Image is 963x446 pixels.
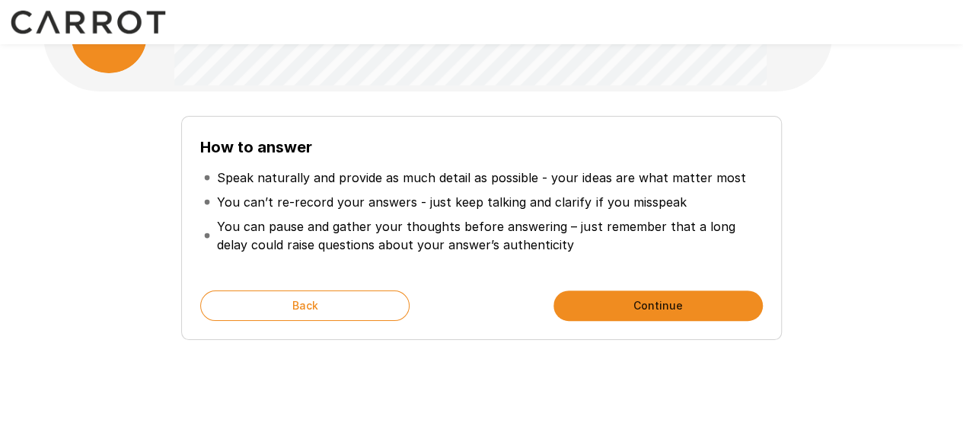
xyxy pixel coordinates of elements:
p: You can’t re-record your answers - just keep talking and clarify if you misspeak [217,193,686,211]
p: You can pause and gather your thoughts before answering – just remember that a long delay could r... [217,217,759,254]
b: How to answer [200,138,312,156]
button: Back [200,290,410,321]
button: Continue [553,290,763,321]
p: Speak naturally and provide as much detail as possible - your ideas are what matter most [217,168,745,187]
